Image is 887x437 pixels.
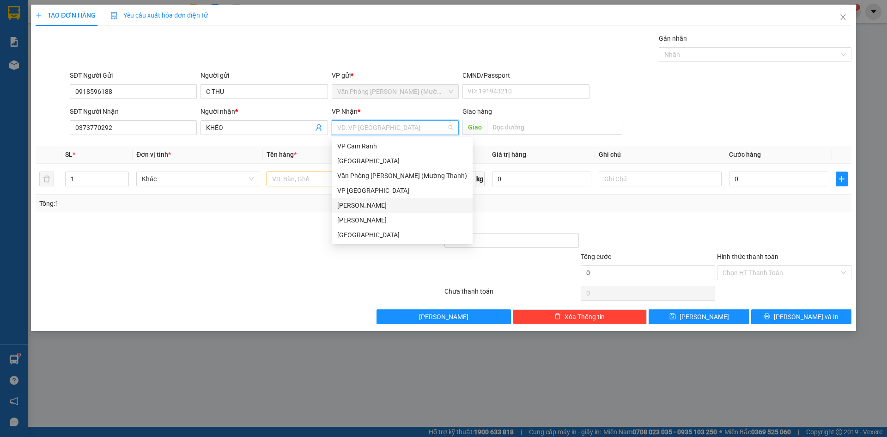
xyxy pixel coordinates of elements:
[443,286,580,302] div: Chưa thanh toán
[669,313,676,320] span: save
[337,85,453,98] span: Văn Phòng Trần Phú (Mường Thanh)
[377,309,511,324] button: [PERSON_NAME]
[332,70,459,80] div: VP gửi
[492,151,526,158] span: Giá trị hàng
[419,312,468,322] span: [PERSON_NAME]
[337,185,467,196] div: VP [GEOGRAPHIC_DATA]
[565,312,605,322] span: Xóa Thông tin
[337,141,467,151] div: VP Cam Ranh
[337,200,467,210] div: [PERSON_NAME]
[649,309,749,324] button: save[PERSON_NAME]
[332,168,473,183] div: Văn Phòng Trần Phú (Mường Thanh)
[475,172,485,186] span: kg
[118,172,128,179] span: Increase Value
[12,60,52,103] b: [PERSON_NAME]
[337,215,467,225] div: [PERSON_NAME]
[332,154,473,168] div: Đà Lạt
[462,108,492,115] span: Giao hàng
[332,139,473,154] div: VP Cam Ranh
[332,183,473,198] div: VP Ninh Hòa
[332,108,358,115] span: VP Nhận
[121,180,127,185] span: down
[200,106,328,117] div: Người nhận
[110,12,208,19] span: Yêu cầu xuất hóa đơn điện tử
[315,124,322,131] span: user-add
[487,120,622,135] input: Dọc đường
[729,151,761,158] span: Cước hàng
[78,44,127,55] li: (c) 2017
[121,173,127,179] span: up
[332,198,473,213] div: Lê Hồng Phong
[764,313,770,320] span: printer
[70,106,197,117] div: SĐT Người Nhận
[200,70,328,80] div: Người gửi
[337,230,467,240] div: [GEOGRAPHIC_DATA]
[39,172,54,186] button: delete
[337,156,467,166] div: [GEOGRAPHIC_DATA]
[65,151,73,158] span: SL
[659,35,687,42] label: Gán nhãn
[462,120,487,135] span: Giao
[836,172,848,186] button: plus
[267,172,389,186] input: VD: Bàn, Ghế
[599,172,722,186] input: Ghi Chú
[751,309,851,324] button: printer[PERSON_NAME] và In
[332,213,473,228] div: Phạm Ngũ Lão
[774,312,838,322] span: [PERSON_NAME] và In
[60,13,89,73] b: BIÊN NHẬN GỬI HÀNG
[839,13,847,21] span: close
[136,151,171,158] span: Đơn vị tính
[36,12,96,19] span: TẠO ĐƠN HÀNG
[36,12,42,18] span: plus
[78,35,127,43] b: [DOMAIN_NAME]
[680,312,729,322] span: [PERSON_NAME]
[12,12,58,58] img: logo.jpg
[717,253,778,260] label: Hình thức thanh toán
[595,146,725,164] th: Ghi chú
[267,151,297,158] span: Tên hàng
[110,12,118,19] img: icon
[554,313,561,320] span: delete
[836,175,847,183] span: plus
[332,228,473,242] div: Nha Trang
[830,5,856,31] button: Close
[492,172,591,186] input: 0
[100,12,122,34] img: logo.jpg
[70,70,197,80] div: SĐT Người Gửi
[118,179,128,186] span: Decrease Value
[337,171,467,181] div: Văn Phòng [PERSON_NAME] (Mường Thanh)
[39,198,342,209] div: Tổng: 1
[513,309,647,324] button: deleteXóa Thông tin
[462,70,589,80] div: CMND/Passport
[581,253,611,260] span: Tổng cước
[142,172,254,186] span: Khác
